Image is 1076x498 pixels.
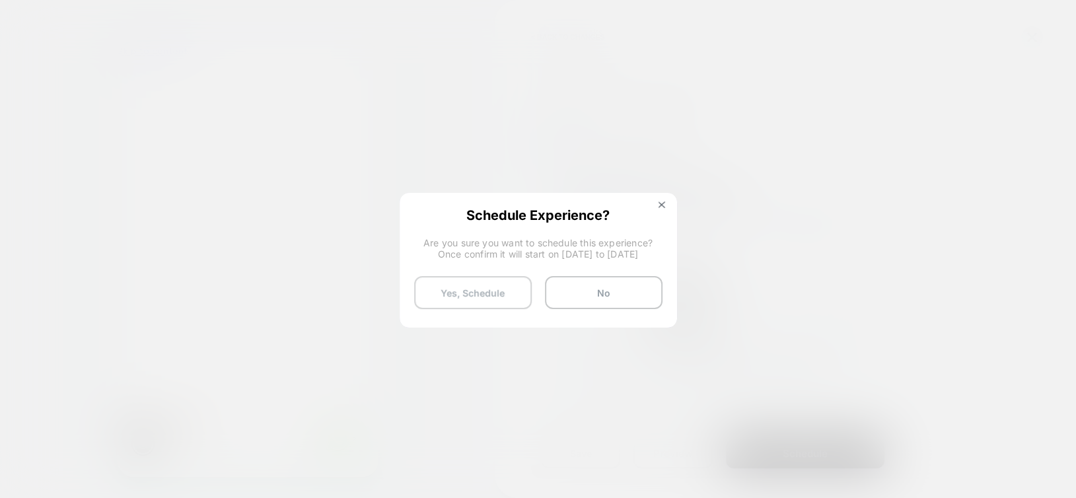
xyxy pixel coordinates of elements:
span: Are you sure you want to schedule this experience? Once confirm it will start on [DATE] to [DATE] [414,237,663,260]
img: 4_260b7fbc-cbab-4c82-b1c1-835e4ab41c0f.png [202,375,242,415]
img: close [659,201,665,208]
button: Yes, Schedule [414,276,532,309]
button: No [545,276,663,309]
span: Schedule Experience? [414,207,663,221]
